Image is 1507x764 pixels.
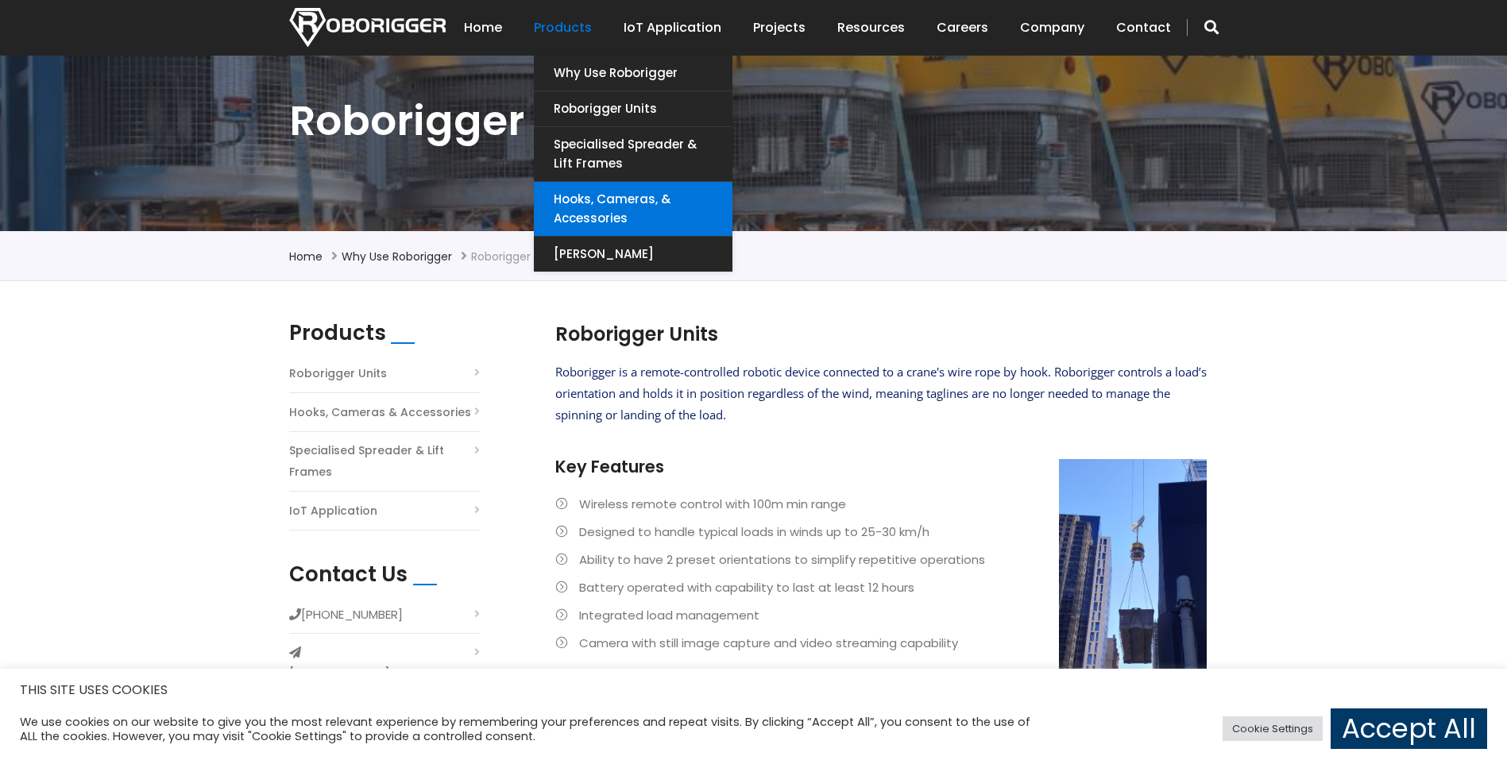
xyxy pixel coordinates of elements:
a: Why use Roborigger [342,249,452,264]
a: Cookie Settings [1223,716,1323,741]
a: Home [464,3,502,52]
a: IoT Application [624,3,721,52]
li: Integrated load management [555,604,1207,626]
li: [PHONE_NUMBER] [289,604,480,634]
a: Why use Roborigger [534,56,732,91]
li: Battery operated with capability to last at least 12 hours [555,577,1207,598]
a: Roborigger Units [289,363,387,384]
li: Roborigger Units [471,247,561,266]
li: Ability to have 2 preset orientations to simplify repetitive operations [555,549,1207,570]
h2: Roborigger Units [555,321,1207,348]
li: Designed to handle typical loads in winds up to 25-30 km/h [555,521,1207,542]
h2: Contact Us [289,562,408,587]
h3: Key Features [555,455,1207,478]
a: Company [1020,3,1084,52]
a: Products [534,3,592,52]
a: Resources [837,3,905,52]
a: Hooks, Cameras, & Accessories [534,182,732,236]
a: Projects [753,3,806,52]
h2: Products [289,321,386,345]
a: Roborigger Units [534,91,732,126]
li: Wireless remote control with 100m min range [555,493,1207,515]
h5: THIS SITE USES COOKIES [20,680,1487,700]
a: Specialised Spreader & Lift Frames [289,440,480,483]
a: [EMAIL_ADDRESS][DOMAIN_NAME] [289,663,480,706]
img: Nortech [289,8,446,47]
span: Roborigger is a remote-controlled robotic device connected to a crane's wire rope by hook. Robori... [555,364,1207,423]
a: Home [289,249,323,264]
li: Camera with still image capture and video streaming capability [555,632,1207,654]
div: We use cookies on our website to give you the most relevant experience by remembering your prefer... [20,715,1047,743]
a: IoT Application [289,500,377,522]
h1: Roborigger Units [289,94,1219,148]
a: Hooks, Cameras & Accessories [289,402,471,423]
a: Accept All [1331,708,1487,749]
a: Careers [937,3,988,52]
a: Specialised Spreader & Lift Frames [534,127,732,181]
a: [PERSON_NAME] [534,237,732,272]
a: Contact [1116,3,1171,52]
